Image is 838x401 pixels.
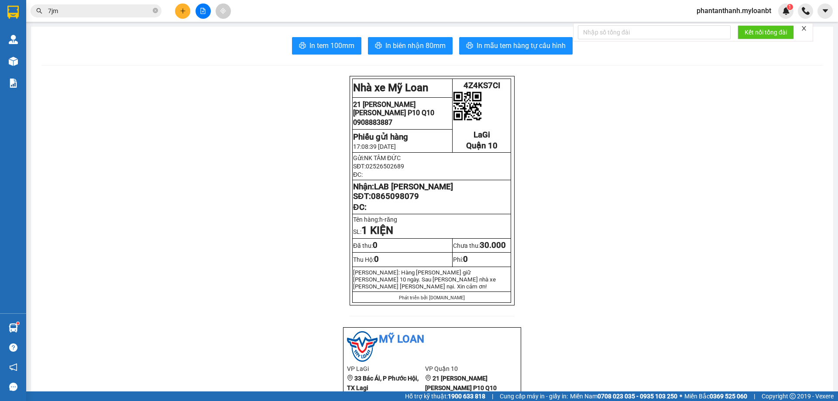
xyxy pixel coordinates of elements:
strong: Nhà xe Mỹ Loan [353,82,428,94]
span: search [36,8,42,14]
span: 4Z4KS7CI [86,5,123,14]
input: Nhập số tổng đài [578,25,731,39]
button: caret-down [817,3,833,19]
span: 17:08:39 [DATE] [353,143,396,150]
span: file-add [200,8,206,14]
span: ĐC: [353,171,363,178]
button: Kết nối tổng đài [738,25,794,39]
span: 1 [361,224,367,236]
span: In mẫu tem hàng tự cấu hình [477,40,566,51]
strong: Nhận: SĐT: [353,182,453,201]
span: 4Z4KS7CI [464,81,500,90]
span: LaGi [96,55,113,65]
span: LAB [PERSON_NAME] [374,182,453,192]
b: 33 Bác Ái, P Phước Hội, TX Lagi [347,375,419,391]
img: solution-icon [9,79,18,88]
button: printerIn tem 100mm [292,37,361,55]
input: Tìm tên, số ĐT hoặc mã đơn [48,6,151,16]
span: 0 [373,240,378,250]
strong: Phiếu gửi hàng [3,57,58,66]
span: printer [375,42,382,50]
strong: KIỆN [367,224,393,236]
span: caret-down [821,7,829,15]
span: aim [220,8,226,14]
span: 02526502689 [366,163,404,170]
span: environment [347,375,353,381]
span: close-circle [153,7,158,15]
span: SĐT: [353,163,404,170]
li: VP LaGi [347,364,425,374]
img: warehouse-icon [9,323,18,332]
span: 1 [788,4,791,10]
span: Phát triển bởi [DOMAIN_NAME] [399,295,465,301]
img: phone-icon [802,7,810,15]
span: close [801,25,807,31]
span: close-circle [153,8,158,13]
td: Đã thu: [353,239,453,253]
span: LaGi [474,130,490,140]
td: Thu Hộ: [353,253,453,267]
sup: 1 [17,322,19,325]
span: printer [299,42,306,50]
span: Miền Nam [570,391,677,401]
span: 30.000 [480,240,506,250]
strong: 0708 023 035 - 0935 103 250 [598,393,677,400]
b: 21 [PERSON_NAME] [PERSON_NAME] P10 Q10 [425,375,497,391]
span: printer [466,42,473,50]
td: Phí: [452,253,511,267]
span: 21 [PERSON_NAME] [PERSON_NAME] P10 Q10 [3,18,70,43]
span: Cung cấp máy in - giấy in: [500,391,568,401]
span: h-răng [379,216,401,223]
span: [PERSON_NAME]: Hàng [PERSON_NAME] giữ [PERSON_NAME] 10 ngày. Sau [PERSON_NAME] nhà xe [PERSON... [353,269,496,290]
li: VP Quận 10 [425,364,503,374]
span: copyright [790,393,796,399]
sup: 1 [787,4,793,10]
span: In tem 100mm [309,40,354,51]
span: 21 [PERSON_NAME] [PERSON_NAME] P10 Q10 [353,100,434,117]
span: | [754,391,755,401]
span: | [492,391,493,401]
span: Kết nối tổng đài [745,27,787,37]
td: Chưa thu: [452,239,511,253]
span: Hỗ trợ kỹ thuật: [405,391,485,401]
span: In biên nhận 80mm [385,40,446,51]
img: warehouse-icon [9,35,18,44]
span: SL: [353,228,393,235]
p: Gửi: [353,154,510,161]
button: printerIn biên nhận 80mm [368,37,453,55]
span: NK TÂM ĐỨC [364,154,401,161]
span: 0 [374,254,379,264]
button: file-add [196,3,211,19]
li: Mỹ Loan [347,331,517,348]
span: ⚪️ [680,394,682,398]
img: qr-code [453,92,482,120]
strong: 1900 633 818 [448,393,485,400]
span: 0908883887 [353,118,392,127]
span: plus [180,8,186,14]
strong: Nhà xe Mỹ Loan [3,3,79,16]
span: phantanthanh.myloanbt [690,5,778,16]
span: question-circle [9,343,17,352]
img: icon-new-feature [782,7,790,15]
p: Tên hàng: [353,216,510,223]
span: environment [425,375,431,381]
button: plus [175,3,190,19]
span: Miền Bắc [684,391,747,401]
button: aim [216,3,231,19]
img: logo.jpg [347,331,378,362]
strong: 0369 525 060 [710,393,747,400]
span: message [9,383,17,391]
span: Quận 10 [466,141,498,151]
span: notification [9,363,17,371]
span: 0908883887 [3,45,43,53]
span: 0 [463,254,468,264]
span: ĐC: [353,202,366,212]
button: printerIn mẫu tem hàng tự cấu hình [459,37,573,55]
img: warehouse-icon [9,57,18,66]
strong: Phiếu gửi hàng [353,132,408,142]
span: 0865098079 [371,192,419,201]
img: logo-vxr [7,6,19,19]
